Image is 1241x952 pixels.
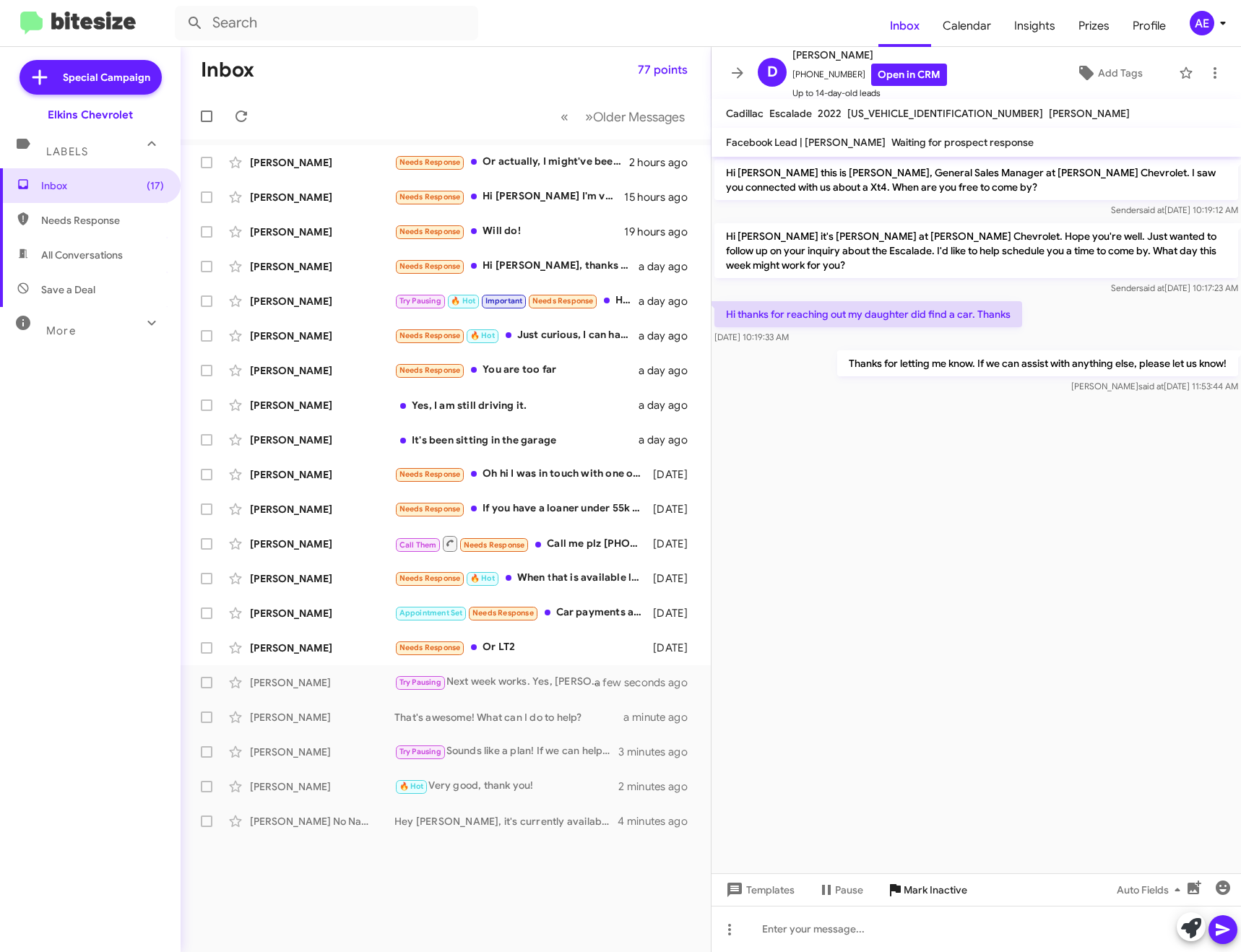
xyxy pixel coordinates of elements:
[394,710,623,724] div: That's awesome! What can I do to help?
[394,570,650,587] div: When that is available let me know
[394,189,624,205] div: Hi [PERSON_NAME] I'm very interested in the Camaro you guys have for sale and would be willing to...
[394,639,650,656] div: Or LT2
[638,57,688,83] span: 77 points
[250,606,394,620] div: [PERSON_NAME]
[41,213,164,228] span: Needs Response
[904,877,967,903] span: Mark Inactive
[576,102,693,131] button: Next
[399,608,463,618] span: Appointment Set
[1003,5,1067,47] span: Insights
[792,86,947,100] span: Up to 14-day-old leads
[593,109,685,125] span: Older Messages
[931,5,1003,47] span: Calendar
[470,331,495,340] span: 🔥 Hot
[1177,11,1225,35] button: AE
[399,331,461,340] span: Needs Response
[250,363,394,378] div: [PERSON_NAME]
[723,877,795,903] span: Templates
[726,107,764,120] span: Cadillac
[394,743,618,760] div: Sounds like a plan! If we can help in the mean time, please let me know.
[1117,877,1186,903] span: Auto Fields
[650,571,699,586] div: [DATE]
[891,136,1034,149] span: Waiting for prospect response
[41,178,164,193] span: Inbox
[650,467,699,482] div: [DATE]
[399,643,461,652] span: Needs Response
[1121,5,1177,47] a: Profile
[399,540,437,550] span: Call Them
[250,225,394,239] div: [PERSON_NAME]
[250,398,394,412] div: [PERSON_NAME]
[46,324,76,337] span: More
[792,64,947,86] span: [PHONE_NUMBER]
[792,46,947,64] span: [PERSON_NAME]
[650,641,699,655] div: [DATE]
[613,675,699,690] div: a few seconds ago
[878,5,931,47] a: Inbox
[1139,204,1164,215] span: said at
[250,502,394,516] div: [PERSON_NAME]
[561,108,568,126] span: «
[394,778,618,795] div: Very good, thank you!
[1049,107,1130,120] span: [PERSON_NAME]
[250,710,394,724] div: [PERSON_NAME]
[624,190,699,204] div: 15 hours ago
[394,362,639,378] div: You are too far
[1098,60,1143,86] span: Add Tags
[399,747,441,756] span: Try Pausing
[1138,381,1164,391] span: said at
[618,779,699,794] div: 2 minutes ago
[1139,282,1164,293] span: said at
[818,107,842,120] span: 2022
[399,574,461,583] span: Needs Response
[46,145,88,158] span: Labels
[399,678,441,687] span: Try Pausing
[532,296,594,306] span: Needs Response
[626,57,699,83] button: 77 points
[618,745,699,759] div: 3 minutes ago
[585,108,593,126] span: »
[1071,381,1238,391] span: [PERSON_NAME] [DATE] 11:53:44 AM
[147,178,164,193] span: (17)
[250,745,394,759] div: [PERSON_NAME]
[629,155,699,170] div: 2 hours ago
[451,296,475,306] span: 🔥 Hot
[639,259,699,274] div: a day ago
[175,6,478,40] input: Search
[485,296,523,306] span: Important
[20,60,162,95] a: Special Campaign
[618,814,699,828] div: 4 minutes ago
[1067,5,1121,47] span: Prizes
[394,674,613,691] div: Next week works. Yes, [PERSON_NAME] is here. Would you like me to have him touch base and coordin...
[726,136,886,149] span: Facebook Lead | [PERSON_NAME]
[250,433,394,447] div: [PERSON_NAME]
[250,571,394,586] div: [PERSON_NAME]
[201,59,254,82] h1: Inbox
[714,223,1238,278] p: Hi [PERSON_NAME] it's [PERSON_NAME] at [PERSON_NAME] Chevrolet. Hope you're well. Just wanted to ...
[394,605,650,621] div: Car payments are outrageously high and I'm not interested in high car payments because I have bad...
[394,327,639,344] div: Just curious, I can have the fender fixed
[624,225,699,239] div: 19 hours ago
[650,537,699,551] div: [DATE]
[250,675,394,690] div: [PERSON_NAME]
[767,61,778,84] span: D
[399,504,461,514] span: Needs Response
[41,282,95,297] span: Save a Deal
[552,102,577,131] button: Previous
[847,107,1043,120] span: [US_VEHICLE_IDENTIFICATION_NUMBER]
[394,433,639,447] div: It's been sitting in the garage
[394,466,650,483] div: Oh hi I was in touch with one of your team he said he'll let me know when the cheaper model exuin...
[250,537,394,551] div: [PERSON_NAME]
[714,160,1238,200] p: Hi [PERSON_NAME] this is [PERSON_NAME], General Sales Manager at [PERSON_NAME] Chevrolet. I saw y...
[1190,11,1214,35] div: AE
[769,107,812,120] span: Escalade
[1105,877,1198,903] button: Auto Fields
[250,190,394,204] div: [PERSON_NAME]
[394,535,650,553] div: Call me plz [PHONE_NUMBER]
[835,877,863,903] span: Pause
[837,350,1238,376] p: Thanks for letting me know. If we can assist with anything else, please let us know!
[650,502,699,516] div: [DATE]
[623,710,699,724] div: a minute ago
